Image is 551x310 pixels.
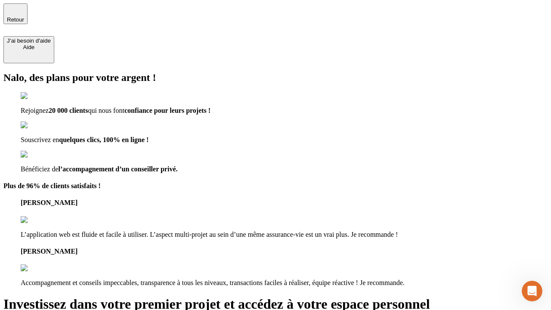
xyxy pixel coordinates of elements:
span: Retour [7,16,24,23]
img: checkmark [21,92,58,100]
span: l’accompagnement d’un conseiller privé. [59,165,178,173]
p: Accompagnement et conseils impeccables, transparence à tous les niveaux, transactions faciles à r... [21,279,548,287]
span: quelques clics, 100% en ligne ! [59,136,149,143]
h4: Plus de 96% de clients satisfaits ! [3,182,548,190]
span: Rejoignez [21,107,49,114]
div: J’ai besoin d'aide [7,37,51,44]
img: reviews stars [21,216,63,224]
span: Bénéficiez de [21,165,59,173]
h4: [PERSON_NAME] [21,199,548,207]
span: confiance pour leurs projets ! [124,107,210,114]
img: checkmark [21,151,58,158]
iframe: Intercom live chat [522,281,542,301]
img: checkmark [21,121,58,129]
h2: Nalo, des plans pour votre argent ! [3,72,548,84]
span: qui nous font [88,107,124,114]
span: Souscrivez en [21,136,59,143]
h4: [PERSON_NAME] [21,248,548,255]
img: reviews stars [21,264,63,272]
button: J’ai besoin d'aideAide [3,36,54,63]
button: Retour [3,3,28,24]
p: L’application web est fluide et facile à utiliser. L’aspect multi-projet au sein d’une même assur... [21,231,548,239]
span: 20 000 clients [49,107,88,114]
div: Aide [7,44,51,50]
